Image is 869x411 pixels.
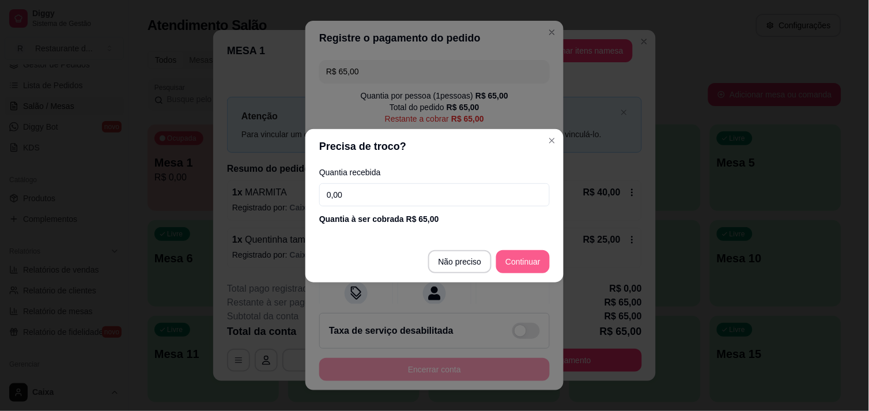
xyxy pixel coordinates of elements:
[319,213,550,225] div: Quantia à ser cobrada R$ 65,00
[496,250,550,273] button: Continuar
[305,129,564,164] header: Precisa de troco?
[543,131,561,150] button: Close
[319,168,550,176] label: Quantia recebida
[428,250,492,273] button: Não preciso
